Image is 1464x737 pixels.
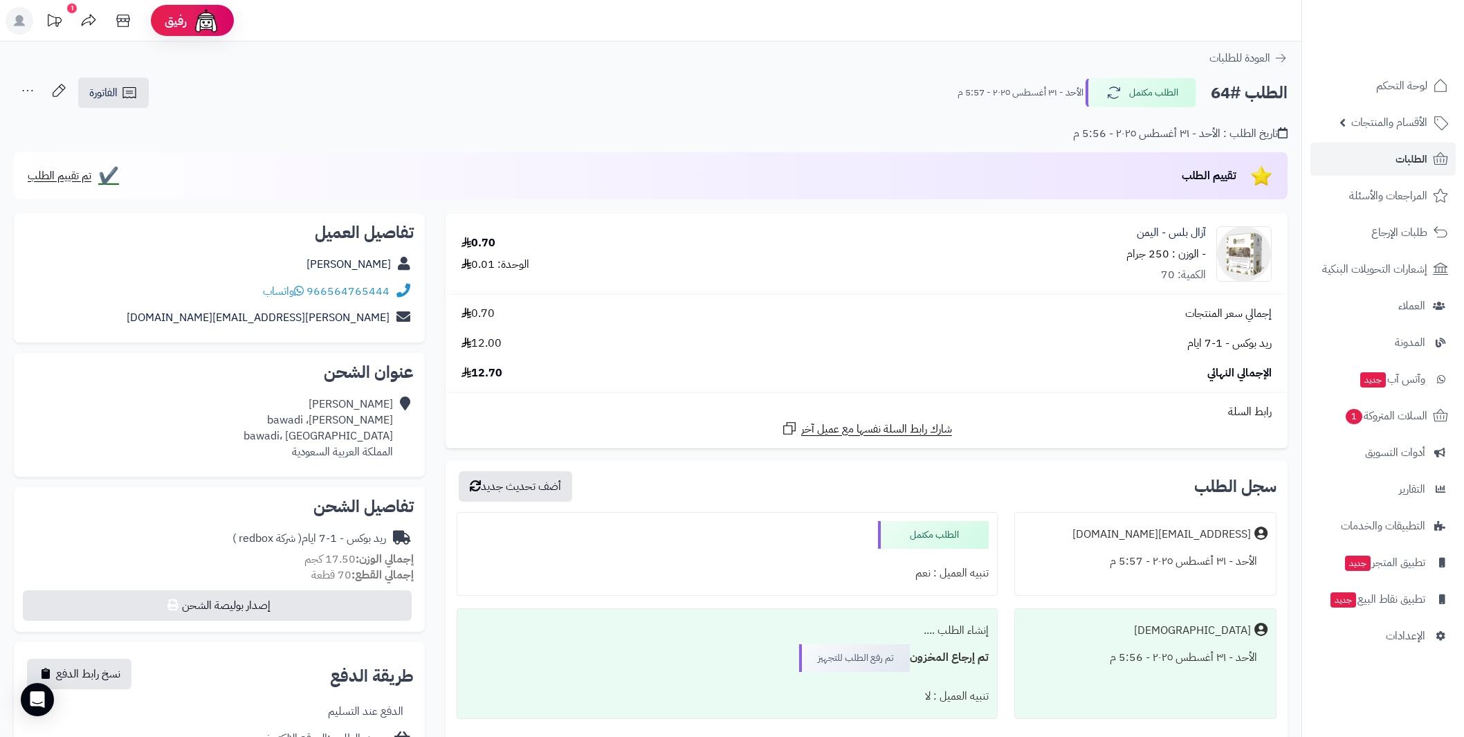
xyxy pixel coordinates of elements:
[1360,372,1386,388] span: جديد
[466,617,989,644] div: إنشاء الطلب ....
[466,683,989,710] div: تنبيه العميل : لا
[232,530,302,547] span: ( شركة redbox )
[1351,113,1427,132] span: الأقسام والمنتجات
[1310,583,1456,616] a: تطبيق نقاط البيعجديد
[78,78,149,108] a: الفاتورة
[28,167,91,184] span: تم تقييم الطلب
[451,404,1282,420] div: رابط السلة
[192,7,220,35] img: ai-face.png
[1310,619,1456,653] a: الإعدادات
[1185,306,1272,322] span: إجمالي سعر المنتجات
[1345,556,1371,571] span: جديد
[1329,590,1425,609] span: تطبيق نقاط البيع
[25,498,414,515] h2: تفاصيل الشحن
[1126,246,1206,262] small: - الوزن : 250 جرام
[466,560,989,587] div: تنبيه العميل : نعم
[27,659,131,689] button: نسخ رابط الدفع
[1161,267,1206,283] div: الكمية: 70
[1310,399,1456,433] a: السلات المتروكة1
[801,421,952,437] span: شارك رابط السلة نفسها مع عميل آخر
[459,471,572,502] button: أضف تحديث جديد
[306,256,391,273] a: [PERSON_NAME]
[1211,79,1288,107] h2: الطلب #64
[1023,644,1268,671] div: الأحد - ٣١ أغسطس ٢٠٢٥ - 5:56 م
[1182,167,1236,184] span: تقييم الطلب
[244,397,393,460] div: [PERSON_NAME] [PERSON_NAME]، bawadi bawadi، [GEOGRAPHIC_DATA] المملكة العربية السعودية
[1086,78,1196,107] button: الطلب مكتمل
[56,666,120,682] span: نسخ رابط الدفع
[1310,436,1456,469] a: أدوات التسويق
[1217,226,1271,282] img: 1756540930-Azaal%20Plus%20Left-90x90.png
[461,257,529,273] div: الوحدة: 0.01
[1344,553,1425,572] span: تطبيق المتجر
[461,365,502,381] span: 12.70
[1310,179,1456,212] a: المراجعات والأسئلة
[1344,406,1427,426] span: السلات المتروكة
[1365,443,1425,462] span: أدوات التسويق
[328,704,403,720] div: الدفع عند التسليم
[1209,50,1270,66] span: العودة للطلبات
[1023,548,1268,575] div: الأحد - ٣١ أغسطس ٢٠٢٥ - 5:57 م
[1310,509,1456,543] a: التطبيقات والخدمات
[461,336,502,352] span: 12.00
[1395,333,1425,352] span: المدونة
[1341,516,1425,536] span: التطبيقات والخدمات
[1330,592,1356,608] span: جديد
[1209,50,1288,66] a: العودة للطلبات
[23,590,412,621] button: إصدار بوليصة الشحن
[1207,365,1272,381] span: الإجمالي النهائي
[306,283,390,300] a: 966564765444
[781,420,952,437] a: شارك رابط السلة نفسها مع عميل آخر
[1310,69,1456,102] a: لوحة التحكم
[356,551,414,567] strong: إجمالي الوزن:
[1134,623,1251,639] div: [DEMOGRAPHIC_DATA]
[330,668,414,684] h2: طريقة الدفع
[1137,225,1206,241] a: آزال بلس - اليمن
[311,567,414,583] small: 70 قطعة
[958,86,1083,100] small: الأحد - ٣١ أغسطس ٢٠٢٥ - 5:57 م
[461,235,495,251] div: 0.70
[232,531,386,547] div: ريد بوكس - 1-7 ايام
[1349,186,1427,206] span: المراجعات والأسئلة
[165,12,187,29] span: رفيق
[1187,336,1272,352] span: ريد بوكس - 1-7 ايام
[1310,546,1456,579] a: تطبيق المتجرجديد
[98,167,119,184] span: ✔️
[304,551,414,567] small: 17.50 كجم
[67,3,77,13] div: 1
[25,224,414,241] h2: تفاصيل العميل
[910,649,989,666] b: تم إرجاع المخزون
[351,567,414,583] strong: إجمالي القطع:
[1310,143,1456,176] a: الطلبات
[1371,223,1427,242] span: طلبات الإرجاع
[1376,76,1427,95] span: لوحة التحكم
[1310,363,1456,396] a: وآتس آبجديد
[1310,473,1456,506] a: التقارير
[1310,216,1456,249] a: طلبات الإرجاع
[461,306,495,322] span: 0.70
[1386,626,1425,646] span: الإعدادات
[1346,409,1362,424] span: 1
[89,84,118,101] span: الفاتورة
[1073,126,1288,142] div: تاريخ الطلب : الأحد - ٣١ أغسطس ٢٠٢٥ - 5:56 م
[1310,253,1456,286] a: إشعارات التحويلات البنكية
[1396,149,1427,169] span: الطلبات
[1310,289,1456,322] a: العملاء
[1322,260,1427,279] span: إشعارات التحويلات البنكية
[1398,296,1425,316] span: العملاء
[1359,370,1425,389] span: وآتس آب
[28,167,119,184] a: ✔️ تم تقييم الطلب
[25,364,414,381] h2: عنوان الشحن
[799,644,910,672] div: تم رفع الطلب للتجهيز
[1310,326,1456,359] a: المدونة
[878,521,989,549] div: الطلب مكتمل
[37,7,71,38] a: تحديثات المنصة
[263,283,304,300] a: واتساب
[21,683,54,716] div: Open Intercom Messenger
[1370,35,1451,64] img: logo-2.png
[1194,478,1277,495] h3: سجل الطلب
[1399,480,1425,499] span: التقارير
[1072,527,1251,543] div: [EMAIL_ADDRESS][DOMAIN_NAME]
[127,309,390,326] a: [PERSON_NAME][EMAIL_ADDRESS][DOMAIN_NAME]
